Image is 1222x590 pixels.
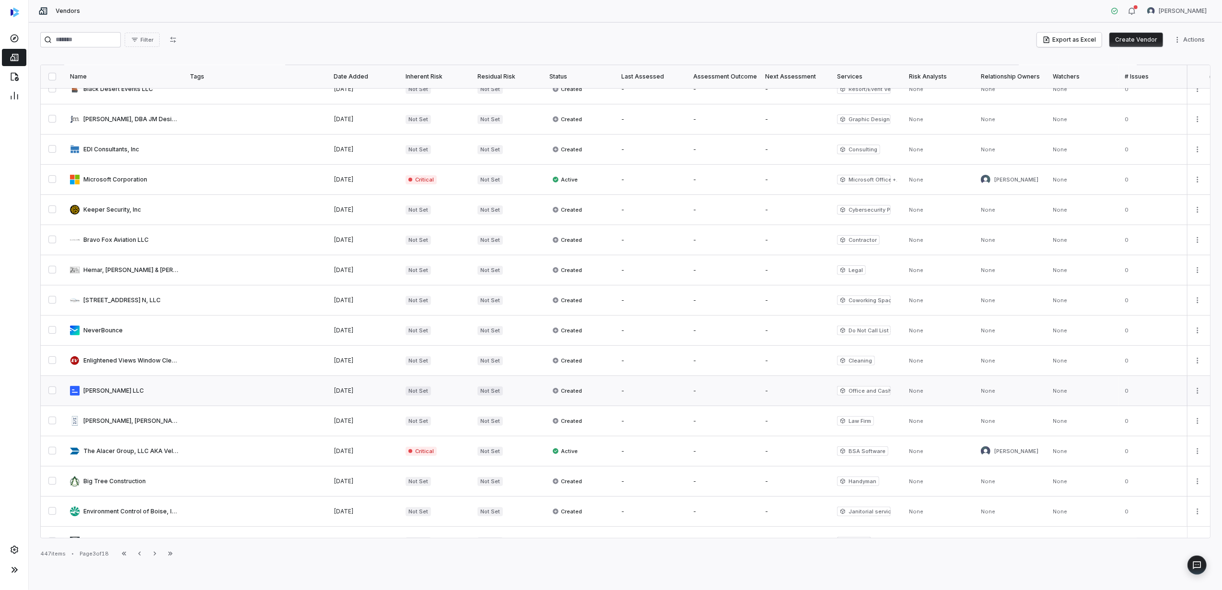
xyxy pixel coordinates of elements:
[56,7,80,15] span: Vendors
[334,387,354,394] span: [DATE]
[1190,233,1205,247] button: More actions
[759,165,831,195] td: -
[759,255,831,285] td: -
[552,266,582,274] span: Created
[837,537,871,546] span: Awards
[621,73,682,80] div: Last Assessed
[1125,73,1185,80] div: # Issues
[1190,263,1205,277] button: More actions
[334,296,354,304] span: [DATE]
[616,195,687,225] td: -
[687,104,759,135] td: -
[406,145,431,154] span: Not Set
[687,466,759,497] td: -
[837,507,891,516] span: Janitorial services
[406,85,431,94] span: Not Set
[406,205,431,215] span: Not Set
[406,386,431,396] span: Not Set
[1190,504,1205,519] button: More actions
[616,285,687,316] td: -
[687,527,759,557] td: -
[552,327,582,334] span: Created
[334,357,354,364] span: [DATE]
[552,236,582,244] span: Created
[759,466,831,497] td: -
[759,346,831,376] td: -
[477,85,503,94] span: Not Set
[687,376,759,406] td: -
[552,206,582,214] span: Created
[994,176,1038,183] span: [PERSON_NAME]
[71,550,74,557] div: •
[1109,33,1163,47] button: Create Vendor
[40,550,66,557] div: 447 items
[406,537,431,546] span: Not Set
[477,205,503,215] span: Not Set
[759,74,831,104] td: -
[1190,534,1205,549] button: More actions
[406,266,431,275] span: Not Set
[406,175,437,184] span: Critical
[616,104,687,135] td: -
[334,266,354,273] span: [DATE]
[477,145,503,154] span: Not Set
[477,417,503,426] span: Not Set
[552,296,582,304] span: Created
[334,508,354,515] span: [DATE]
[687,74,759,104] td: -
[1190,293,1205,307] button: More actions
[1053,73,1113,80] div: Watchers
[687,497,759,527] td: -
[837,84,891,94] span: Resort/Event Venue
[759,527,831,557] td: -
[552,115,582,123] span: Created
[477,73,538,80] div: Residual Risk
[477,386,503,396] span: Not Set
[477,356,503,365] span: Not Set
[334,447,354,454] span: [DATE]
[477,296,503,305] span: Not Set
[552,387,582,395] span: Created
[616,376,687,406] td: -
[759,285,831,316] td: -
[552,357,582,364] span: Created
[552,146,582,153] span: Created
[190,73,322,80] div: Tags
[837,477,879,486] span: Handyman
[406,115,431,124] span: Not Set
[334,115,354,123] span: [DATE]
[994,448,1038,455] span: [PERSON_NAME]
[687,346,759,376] td: -
[759,376,831,406] td: -
[552,447,578,455] span: Active
[406,236,431,245] span: Not Set
[616,466,687,497] td: -
[837,265,866,275] span: Legal
[837,326,891,335] span: Do Not Call List Scrubbing
[1190,112,1205,126] button: More actions
[406,477,431,486] span: Not Set
[477,236,503,245] span: Not Set
[334,327,354,334] span: [DATE]
[687,255,759,285] td: -
[687,285,759,316] td: -
[1190,414,1205,428] button: More actions
[1171,33,1210,47] button: More actions
[334,206,354,213] span: [DATE]
[1190,203,1205,217] button: More actions
[406,356,431,365] span: Not Set
[552,538,582,545] span: Created
[837,175,891,184] span: Microsoft Office 360
[552,176,578,183] span: Active
[687,406,759,436] td: -
[552,477,582,485] span: Created
[1190,474,1205,488] button: More actions
[687,225,759,255] td: -
[616,74,687,104] td: -
[80,550,109,557] div: Page 3 of 18
[334,176,354,183] span: [DATE]
[687,135,759,165] td: -
[759,497,831,527] td: -
[1190,444,1205,458] button: More actions
[1190,323,1205,338] button: More actions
